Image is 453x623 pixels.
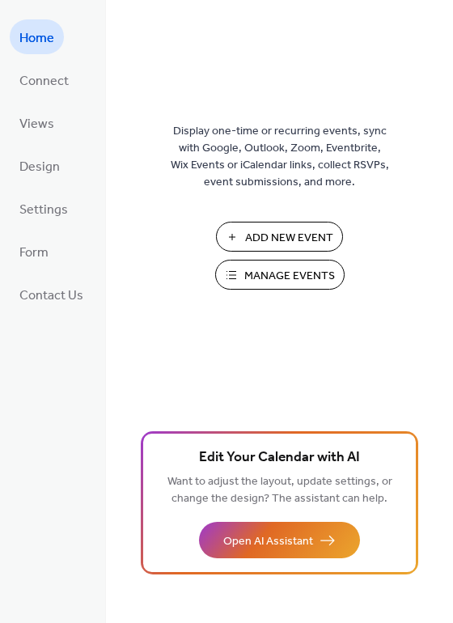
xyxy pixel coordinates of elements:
button: Open AI Assistant [199,522,360,558]
span: Contact Us [19,283,83,308]
a: Settings [10,191,78,226]
span: Display one-time or recurring events, sync with Google, Outlook, Zoom, Eventbrite, Wix Events or ... [171,123,389,191]
span: Manage Events [244,268,335,285]
span: Add New Event [245,230,333,247]
a: Home [10,19,64,54]
button: Add New Event [216,222,343,252]
a: Connect [10,62,78,97]
button: Manage Events [215,260,345,290]
span: Settings [19,197,68,222]
span: Views [19,112,54,137]
a: Views [10,105,64,140]
span: Home [19,26,54,51]
span: Want to adjust the layout, update settings, or change the design? The assistant can help. [167,471,392,510]
span: Connect [19,69,69,94]
a: Design [10,148,70,183]
span: Form [19,240,49,265]
a: Contact Us [10,277,93,311]
span: Design [19,155,60,180]
span: Open AI Assistant [223,533,313,550]
span: Edit Your Calendar with AI [199,447,360,469]
a: Form [10,234,58,269]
